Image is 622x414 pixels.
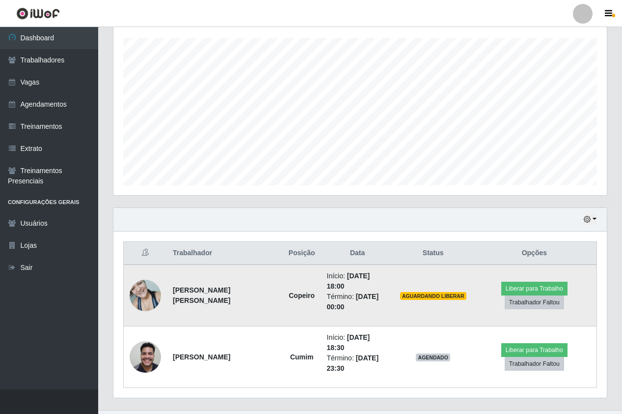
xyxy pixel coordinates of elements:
[16,7,60,20] img: CoreUI Logo
[283,242,321,265] th: Posição
[505,357,564,371] button: Trabalhador Faltou
[167,242,283,265] th: Trabalhador
[327,271,388,292] li: Início:
[290,353,313,361] strong: Cumim
[321,242,394,265] th: Data
[327,272,370,290] time: [DATE] 18:00
[173,286,230,304] strong: [PERSON_NAME] [PERSON_NAME]
[173,353,230,361] strong: [PERSON_NAME]
[501,282,568,296] button: Liberar para Trabalho
[327,332,388,353] li: Início:
[416,354,450,361] span: AGENDADO
[394,242,472,265] th: Status
[327,353,388,374] li: Término:
[327,333,370,352] time: [DATE] 18:30
[130,336,161,378] img: 1750720776565.jpeg
[327,292,388,312] li: Término:
[505,296,564,309] button: Trabalhador Faltou
[289,292,315,299] strong: Copeiro
[400,292,466,300] span: AGUARDANDO LIBERAR
[472,242,597,265] th: Opções
[130,274,161,316] img: 1714959691742.jpeg
[501,343,568,357] button: Liberar para Trabalho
